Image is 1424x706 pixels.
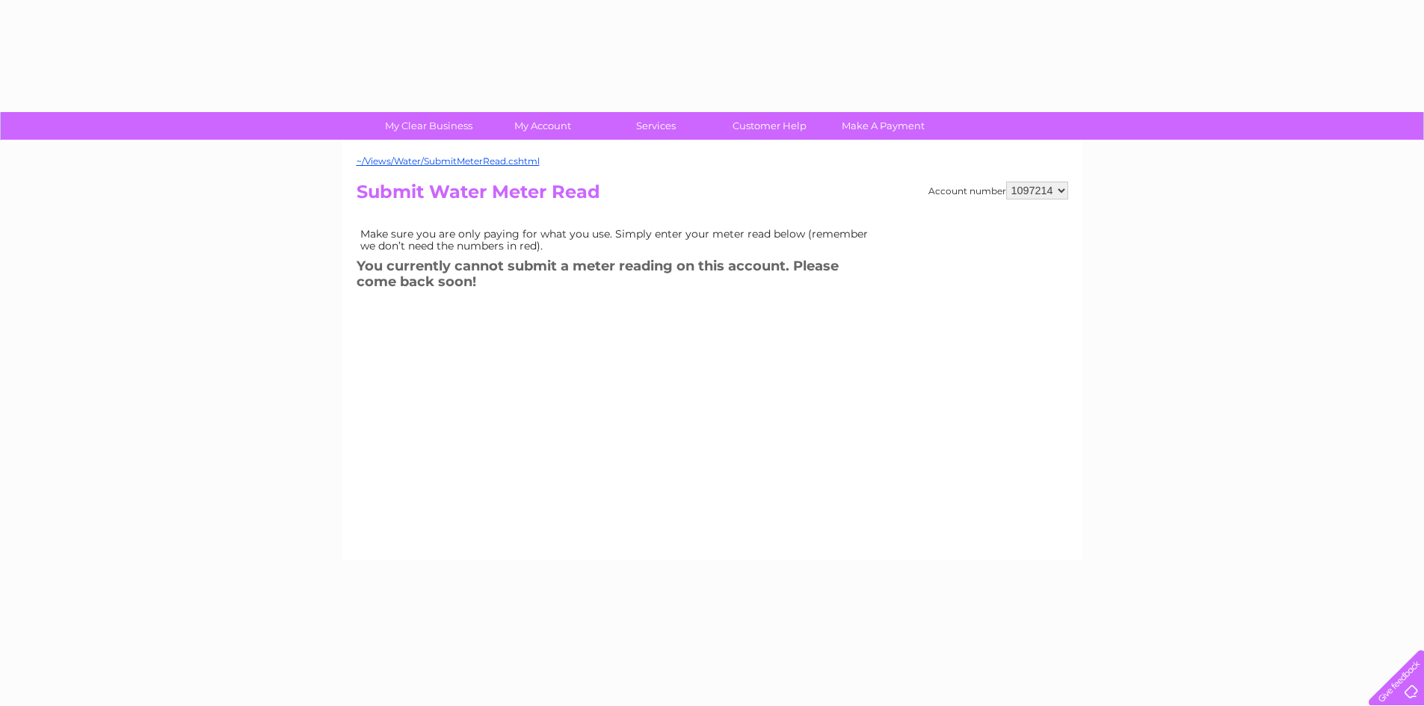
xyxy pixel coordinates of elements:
a: Services [594,112,718,140]
a: Customer Help [708,112,831,140]
h2: Submit Water Meter Read [357,182,1068,210]
div: Account number [928,182,1068,199]
a: ~/Views/Water/SubmitMeterRead.cshtml [357,155,540,167]
h3: You currently cannot submit a meter reading on this account. Please come back soon! [357,256,880,297]
a: Make A Payment [822,112,945,140]
a: My Clear Business [367,112,490,140]
a: My Account [481,112,604,140]
td: Make sure you are only paying for what you use. Simply enter your meter read below (remember we d... [357,224,880,256]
